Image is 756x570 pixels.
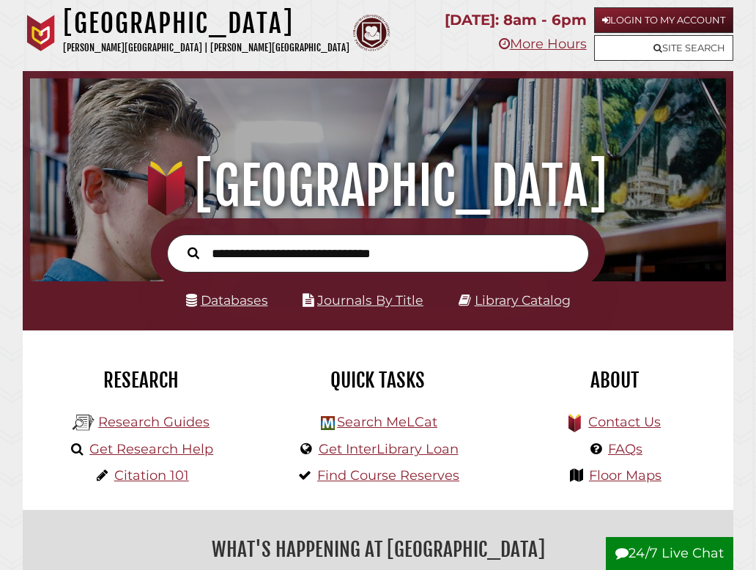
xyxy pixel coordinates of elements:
a: Databases [186,292,268,308]
a: Find Course Reserves [317,467,459,484]
a: Login to My Account [594,7,733,33]
a: FAQs [608,441,642,457]
h2: Research [34,368,248,393]
h1: [GEOGRAPHIC_DATA] [63,7,349,40]
i: Search [188,247,199,260]
a: Contact Us [588,414,661,430]
a: Library Catalog [475,292,571,308]
a: Site Search [594,35,733,61]
p: [PERSON_NAME][GEOGRAPHIC_DATA] | [PERSON_NAME][GEOGRAPHIC_DATA] [63,40,349,56]
img: Calvin University [23,15,59,51]
a: Get Research Help [89,441,213,457]
a: Journals By Title [317,292,423,308]
h2: Quick Tasks [270,368,485,393]
button: Search [180,243,207,262]
a: Search MeLCat [337,414,437,430]
img: Calvin Theological Seminary [353,15,390,51]
img: Hekman Library Logo [73,412,94,434]
a: More Hours [499,36,587,52]
a: Get InterLibrary Loan [319,441,459,457]
a: Citation 101 [114,467,189,484]
p: [DATE]: 8am - 6pm [445,7,587,33]
h1: [GEOGRAPHIC_DATA] [41,154,714,218]
h2: What's Happening at [GEOGRAPHIC_DATA] [34,533,722,566]
h2: About [508,368,722,393]
a: Research Guides [98,414,210,430]
a: Floor Maps [589,467,661,484]
img: Hekman Library Logo [321,416,335,430]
